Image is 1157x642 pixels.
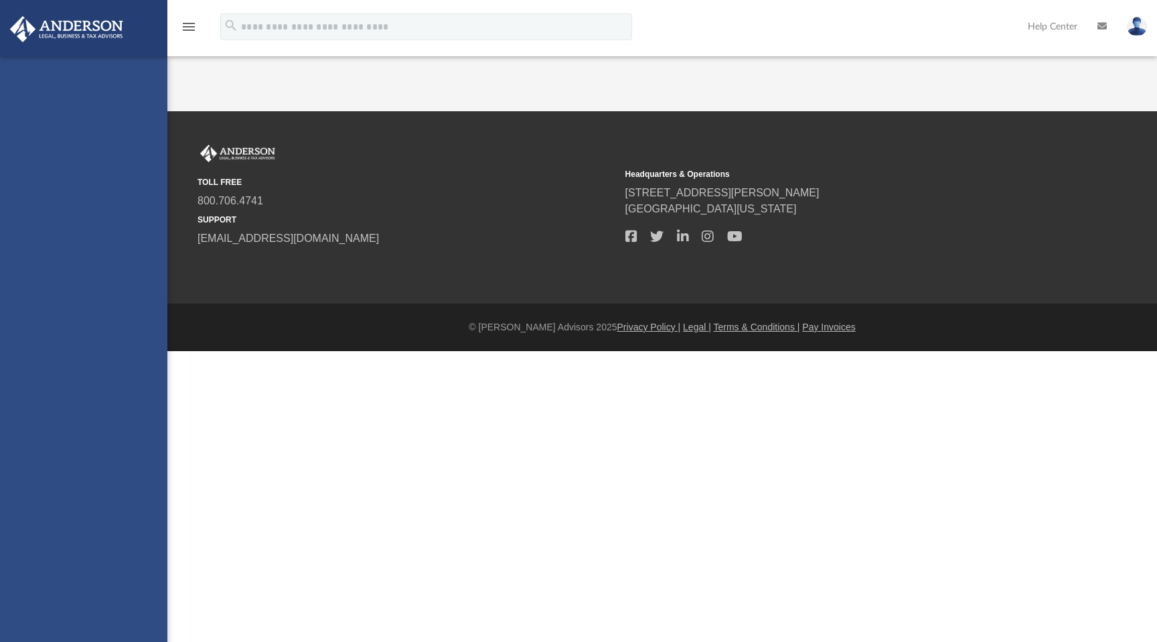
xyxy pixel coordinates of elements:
[181,19,197,35] i: menu
[617,322,681,332] a: Privacy Policy |
[625,203,797,214] a: [GEOGRAPHIC_DATA][US_STATE]
[1127,17,1147,36] img: User Pic
[198,195,263,206] a: 800.706.4741
[625,187,820,198] a: [STREET_ADDRESS][PERSON_NAME]
[198,233,379,244] a: [EMAIL_ADDRESS][DOMAIN_NAME]
[714,322,800,332] a: Terms & Conditions |
[683,322,711,332] a: Legal |
[167,320,1157,334] div: © [PERSON_NAME] Advisors 2025
[181,25,197,35] a: menu
[802,322,855,332] a: Pay Invoices
[224,18,238,33] i: search
[198,214,616,226] small: SUPPORT
[198,176,616,188] small: TOLL FREE
[198,145,278,162] img: Anderson Advisors Platinum Portal
[6,16,127,42] img: Anderson Advisors Platinum Portal
[625,168,1044,180] small: Headquarters & Operations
